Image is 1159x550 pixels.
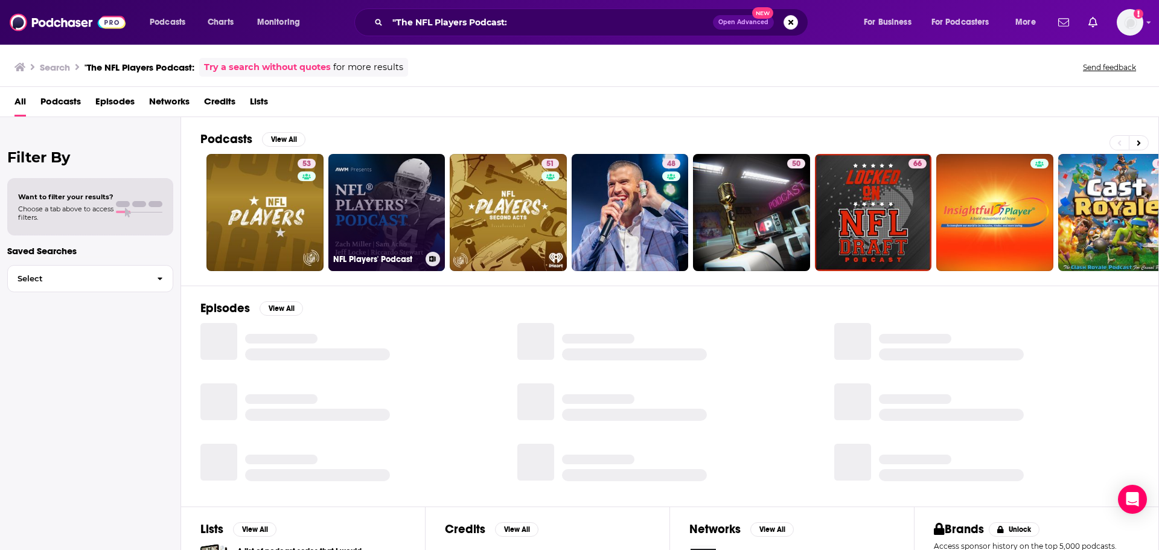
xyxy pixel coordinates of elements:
[200,132,305,147] a: PodcastsView All
[14,92,26,117] a: All
[40,62,70,73] h3: Search
[257,14,300,31] span: Monitoring
[333,60,403,74] span: for more results
[233,522,276,537] button: View All
[1053,12,1074,33] a: Show notifications dropdown
[328,154,445,271] a: NFL Players' Podcast
[450,154,567,271] a: 51
[260,301,303,316] button: View All
[689,522,794,537] a: NetworksView All
[298,159,316,168] a: 53
[1117,9,1143,36] span: Logged in as rgertner
[200,13,241,32] a: Charts
[95,92,135,117] a: Episodes
[200,301,303,316] a: EpisodesView All
[924,13,1007,32] button: open menu
[18,193,113,201] span: Want to filter your results?
[908,159,927,168] a: 66
[18,205,113,222] span: Choose a tab above to access filters.
[572,154,689,271] a: 48
[150,14,185,31] span: Podcasts
[1007,13,1051,32] button: open menu
[208,14,234,31] span: Charts
[200,132,252,147] h2: Podcasts
[989,522,1040,537] button: Unlock
[787,159,805,168] a: 50
[693,154,810,271] a: 50
[541,159,559,168] a: 51
[546,158,554,170] span: 51
[85,62,194,73] h3: "The NFL Players Podcast:
[718,19,768,25] span: Open Advanced
[1117,9,1143,36] button: Show profile menu
[200,522,223,537] h2: Lists
[149,92,190,117] a: Networks
[7,149,173,166] h2: Filter By
[750,522,794,537] button: View All
[1134,9,1143,19] svg: Add a profile image
[931,14,989,31] span: For Podcasters
[445,522,485,537] h2: Credits
[445,522,538,537] a: CreditsView All
[864,14,912,31] span: For Business
[200,301,250,316] h2: Episodes
[40,92,81,117] a: Podcasts
[366,8,820,36] div: Search podcasts, credits, & more...
[1118,485,1147,514] div: Open Intercom Messenger
[249,13,316,32] button: open menu
[792,158,800,170] span: 50
[662,159,680,168] a: 48
[1084,12,1102,33] a: Show notifications dropdown
[10,11,126,34] img: Podchaser - Follow, Share and Rate Podcasts
[206,154,324,271] a: 53
[713,15,774,30] button: Open AdvancedNew
[689,522,741,537] h2: Networks
[204,92,235,117] a: Credits
[913,158,922,170] span: 66
[333,254,421,264] h3: NFL Players' Podcast
[934,522,984,537] h2: Brands
[200,522,276,537] a: ListsView All
[815,154,932,271] a: 66
[1015,14,1036,31] span: More
[262,132,305,147] button: View All
[855,13,927,32] button: open menu
[250,92,268,117] a: Lists
[8,275,147,283] span: Select
[667,158,675,170] span: 48
[752,7,774,19] span: New
[1079,62,1140,72] button: Send feedback
[7,245,173,257] p: Saved Searches
[1117,9,1143,36] img: User Profile
[388,13,713,32] input: Search podcasts, credits, & more...
[204,60,331,74] a: Try a search without quotes
[141,13,201,32] button: open menu
[495,522,538,537] button: View All
[7,265,173,292] button: Select
[302,158,311,170] span: 53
